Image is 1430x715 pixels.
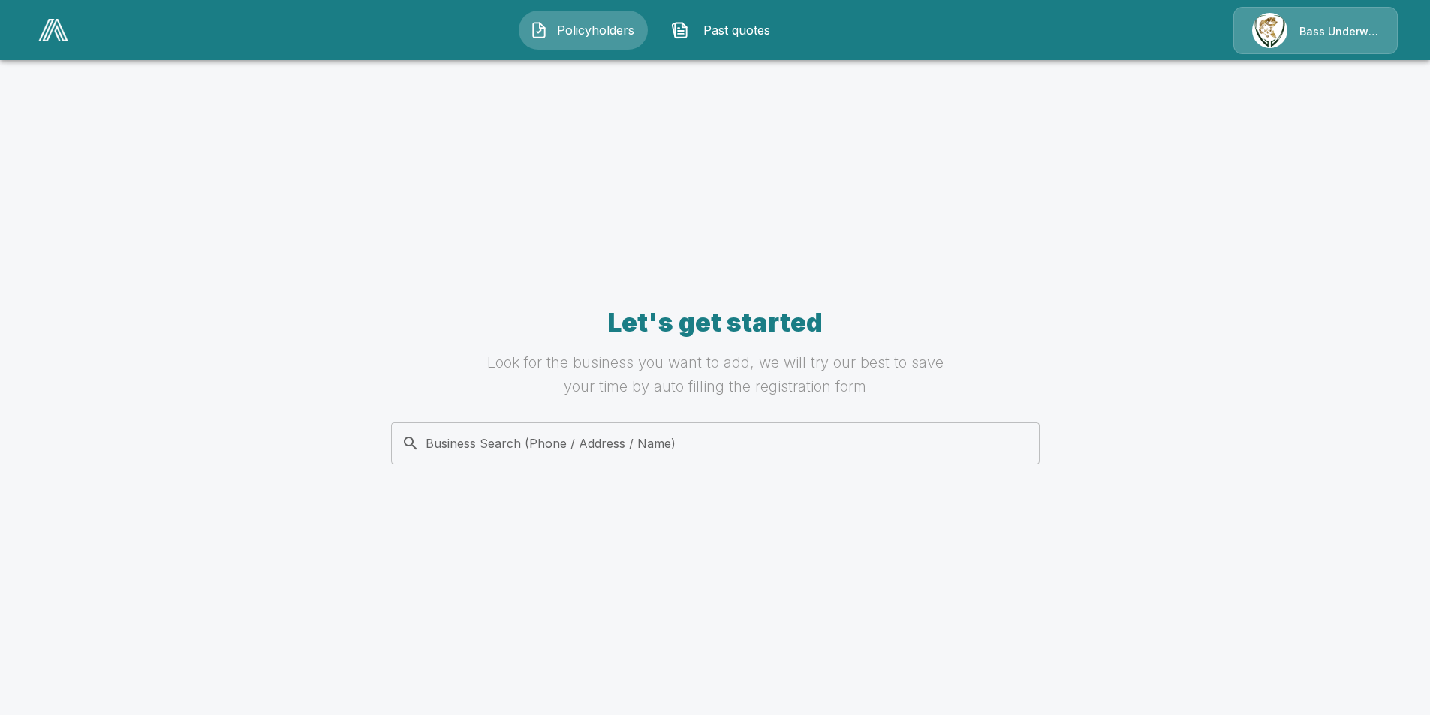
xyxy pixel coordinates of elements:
[477,307,953,338] h4: Let's get started
[38,19,68,41] img: AA Logo
[530,21,548,39] img: Policyholders Icon
[660,11,789,50] button: Past quotes IconPast quotes
[554,21,637,39] span: Policyholders
[477,350,953,398] h6: Look for the business you want to add, we will try our best to save your time by auto filling the...
[671,21,689,39] img: Past quotes Icon
[695,21,778,39] span: Past quotes
[519,11,648,50] button: Policyholders IconPolicyholders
